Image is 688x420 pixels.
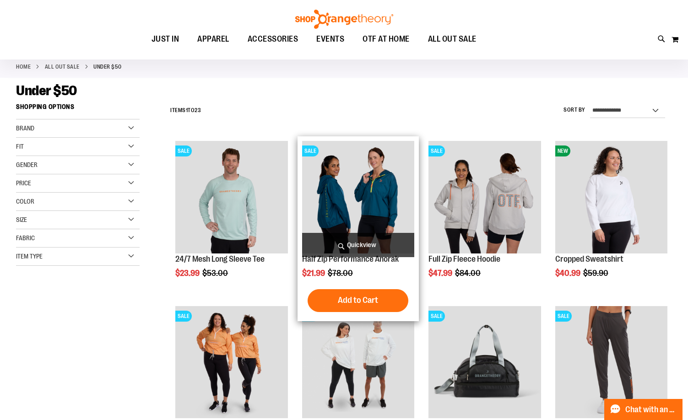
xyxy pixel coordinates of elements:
[302,254,399,264] a: Half Zip Performance Anorak
[186,107,188,113] span: 1
[428,145,445,156] span: SALE
[428,269,454,278] span: $47.99
[302,141,414,254] a: Half Zip Performance AnorakSALE
[16,63,31,71] a: Home
[555,306,667,418] img: Product image for 24/7 Jogger
[16,216,27,223] span: Size
[316,29,344,49] span: EVENTS
[555,254,623,264] a: Cropped Sweatshirt
[555,311,572,322] span: SALE
[294,10,395,29] img: Shop Orangetheory
[428,141,541,253] img: Main Image of 1457091
[16,234,35,242] span: Fabric
[202,269,229,278] span: $53.00
[175,141,287,254] a: Main Image of 1457095SALE
[152,29,179,49] span: JUST IN
[555,141,667,254] a: Front facing view of Cropped SweatshirtNEW
[171,136,292,301] div: product
[428,141,541,254] a: Main Image of 1457091SALE
[328,269,354,278] span: $78.00
[455,269,482,278] span: $84.00
[175,311,192,322] span: SALE
[428,29,477,49] span: ALL OUT SALE
[195,107,201,113] span: 23
[16,161,38,168] span: Gender
[428,311,445,322] span: SALE
[16,253,43,260] span: Item Type
[45,63,80,71] a: ALL OUT SALE
[16,143,24,150] span: Fit
[563,106,585,114] label: Sort By
[302,145,319,156] span: SALE
[248,29,298,49] span: ACCESSORIES
[302,269,326,278] span: $21.99
[170,103,201,118] h2: Items to
[555,145,570,156] span: NEW
[298,136,419,321] div: product
[308,289,408,312] button: Add to Cart
[175,141,287,253] img: Main Image of 1457095
[302,306,414,418] img: Unisex French Terry Crewneck Sweatshirt primary image
[175,145,192,156] span: SALE
[16,179,31,187] span: Price
[583,269,610,278] span: $59.90
[302,141,414,253] img: Half Zip Performance Anorak
[302,306,414,420] a: Unisex French Terry Crewneck Sweatshirt primary imageSALE
[93,63,122,71] strong: Under $50
[175,306,287,418] img: Cropped Anorak primary image
[604,399,683,420] button: Chat with an Expert
[363,29,410,49] span: OTF AT HOME
[555,141,667,253] img: Front facing view of Cropped Sweatshirt
[555,269,582,278] span: $40.99
[16,99,140,119] strong: Shopping Options
[175,269,201,278] span: $23.99
[551,136,672,301] div: product
[625,405,677,414] span: Chat with an Expert
[302,233,414,257] a: Quickview
[16,124,34,132] span: Brand
[175,254,265,264] a: 24/7 Mesh Long Sleeve Tee
[16,83,77,98] span: Under $50
[428,306,541,418] img: Compartment Duffel front
[175,306,287,420] a: Cropped Anorak primary imageSALE
[428,254,500,264] a: Full Zip Fleece Hoodie
[428,306,541,420] a: Compartment Duffel front SALE
[338,295,378,305] span: Add to Cart
[16,198,34,205] span: Color
[424,136,545,301] div: product
[197,29,229,49] span: APPAREL
[555,306,667,420] a: Product image for 24/7 JoggerSALE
